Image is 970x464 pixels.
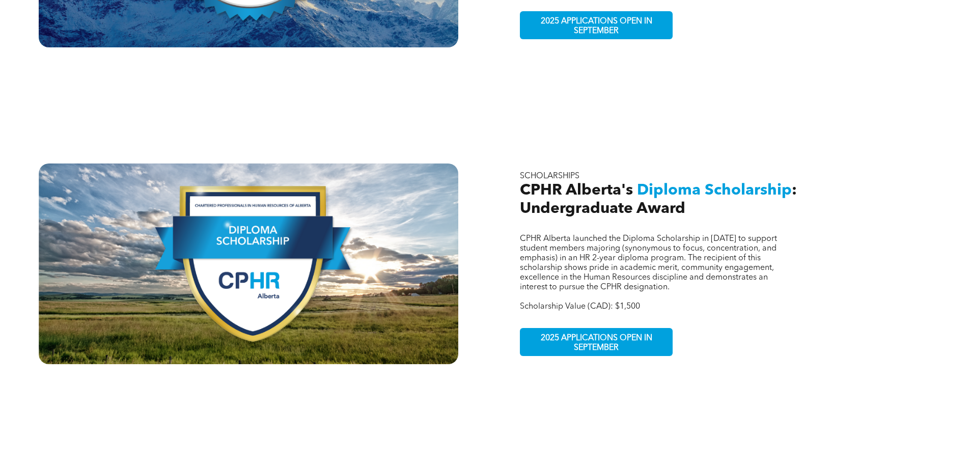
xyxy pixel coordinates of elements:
span: 2025 APPLICATIONS OPEN IN SEPTEMBER [522,12,671,41]
span: Diploma Scholarship [637,183,792,198]
span: CPHR Alberta's [520,183,633,198]
span: SCHOLARSHIPS [520,172,579,180]
span: Scholarship Value (CAD): $1,500 [520,303,640,311]
span: 2025 APPLICATIONS OPEN IN SEPTEMBER [522,329,671,358]
a: 2025 APPLICATIONS OPEN IN SEPTEMBER [520,11,673,39]
a: 2025 APPLICATIONS OPEN IN SEPTEMBER [520,328,673,356]
span: CPHR Alberta launched the Diploma Scholarship in [DATE] to support student members majoring (syno... [520,235,777,291]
